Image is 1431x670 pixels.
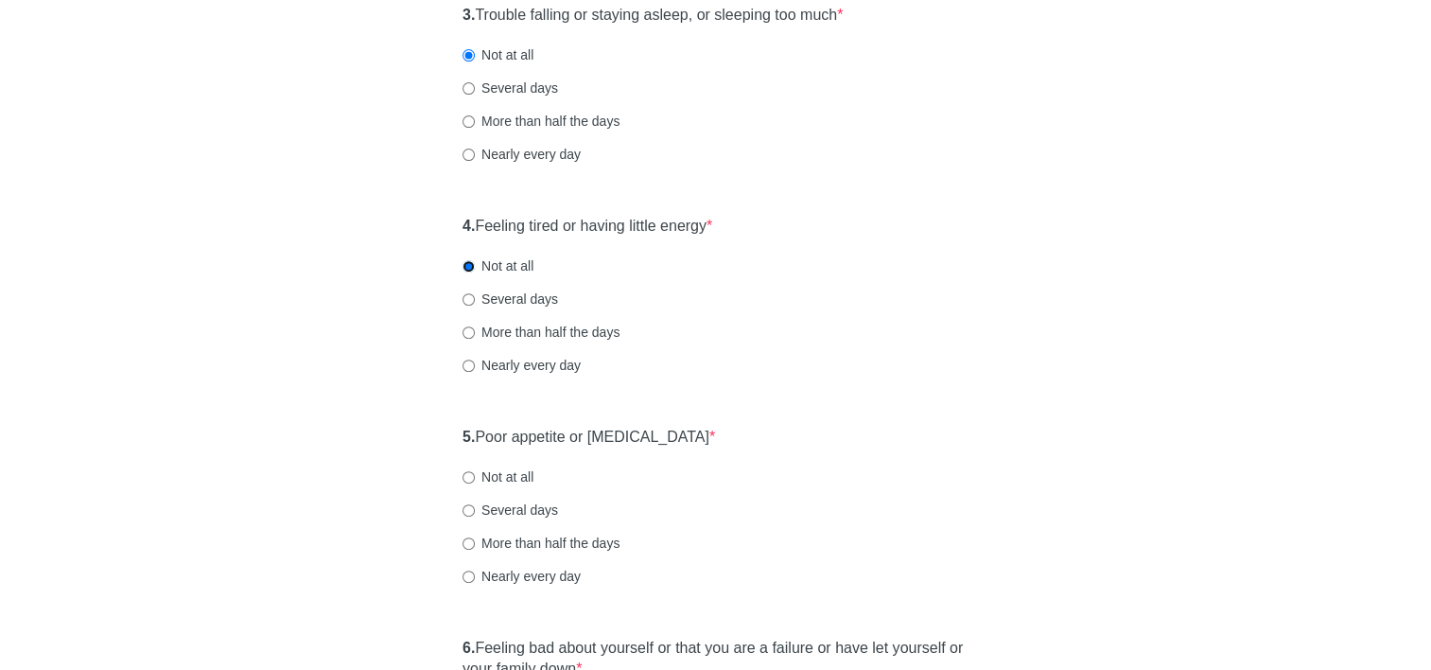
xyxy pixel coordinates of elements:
input: Nearly every day [462,360,475,372]
strong: 6. [462,640,475,656]
input: Not at all [462,260,475,273]
label: Not at all [462,467,533,486]
input: Not at all [462,471,475,484]
input: Nearly every day [462,149,475,161]
strong: 4. [462,218,475,234]
label: Nearly every day [462,145,581,164]
input: Several days [462,293,475,306]
label: Several days [462,501,558,520]
strong: 5. [462,429,475,445]
input: Several days [462,82,475,95]
label: Several days [462,290,558,309]
label: Not at all [462,256,533,275]
input: Several days [462,504,475,517]
label: Feeling tired or having little energy [462,216,712,238]
label: More than half the days [462,323,620,342]
label: Not at all [462,45,533,64]
input: Nearly every day [462,571,475,583]
label: Nearly every day [462,356,581,375]
label: Trouble falling or staying asleep, or sleeping too much [462,5,843,26]
label: Several days [462,79,558,97]
input: Not at all [462,49,475,62]
strong: 3. [462,7,475,23]
input: More than half the days [462,115,475,128]
input: More than half the days [462,538,475,550]
label: Nearly every day [462,567,581,586]
label: Poor appetite or [MEDICAL_DATA] [462,427,715,449]
label: More than half the days [462,534,620,553]
label: More than half the days [462,112,620,131]
input: More than half the days [462,326,475,339]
